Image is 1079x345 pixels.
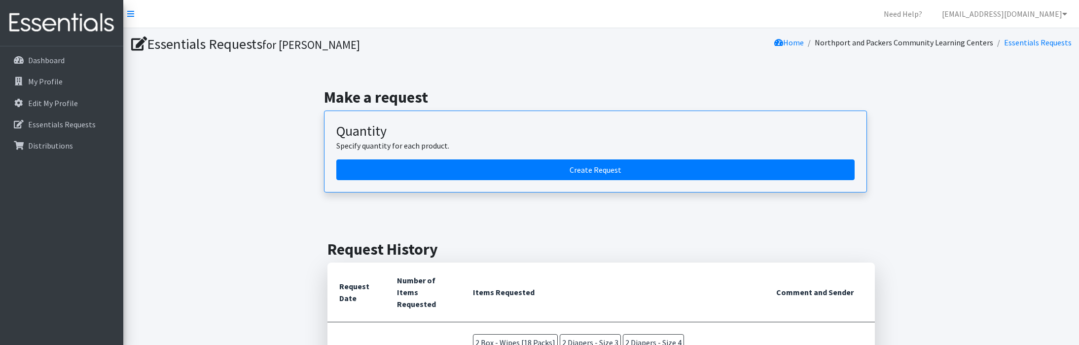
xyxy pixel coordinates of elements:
h2: Request History [327,240,875,259]
th: Comment and Sender [764,263,875,322]
th: Items Requested [461,263,764,322]
a: Distributions [4,136,119,155]
small: for [PERSON_NAME] [262,38,360,52]
a: Dashboard [4,50,119,70]
th: Request Date [327,263,385,322]
a: Essentials Requests [4,115,119,134]
a: [EMAIL_ADDRESS][DOMAIN_NAME] [934,4,1075,24]
a: Edit My Profile [4,93,119,113]
h3: Quantity [336,123,855,140]
p: My Profile [28,77,63,86]
a: Essentials Requests [1004,38,1072,47]
img: HumanEssentials [4,6,119,39]
p: Edit My Profile [28,98,78,108]
h2: Make a request [324,88,879,107]
h1: Essentials Requests [131,36,598,53]
a: Northport and Packers Community Learning Centers [815,38,993,47]
a: Need Help? [876,4,930,24]
a: My Profile [4,72,119,91]
p: Essentials Requests [28,119,96,129]
th: Number of Items Requested [385,263,461,322]
a: Home [774,38,804,47]
a: Create a request by quantity [336,159,855,180]
p: Dashboard [28,55,65,65]
p: Specify quantity for each product. [336,140,855,152]
p: Distributions [28,141,73,151]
